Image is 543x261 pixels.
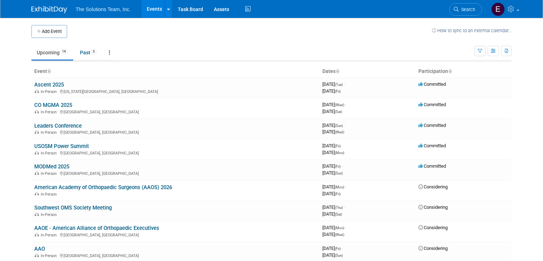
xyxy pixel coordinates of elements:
[35,253,39,257] img: In-Person Event
[335,130,344,134] span: (Wed)
[344,82,345,87] span: -
[34,246,45,252] a: AAO
[35,212,39,216] img: In-Person Event
[322,88,341,94] span: [DATE]
[344,205,345,210] span: -
[41,89,59,94] span: In-Person
[418,163,446,169] span: Committed
[449,3,482,16] a: Search
[76,6,131,12] span: The Solutions Team, Inc.
[335,151,344,155] span: (Mon)
[31,25,67,38] button: Add Event
[35,171,39,175] img: In-Person Event
[322,82,345,87] span: [DATE]
[322,109,342,114] span: [DATE]
[322,129,344,134] span: [DATE]
[335,171,343,175] span: (Sun)
[418,225,448,230] span: Considering
[322,170,343,176] span: [DATE]
[418,184,448,189] span: Considering
[91,49,97,54] span: 3
[322,184,346,189] span: [DATE]
[448,68,452,74] a: Sort by Participation Type
[34,225,159,231] a: AAOE - American Alliance of Orthopaedic Executives
[335,144,341,148] span: (Fri)
[34,129,317,135] div: [GEOGRAPHIC_DATA], [GEOGRAPHIC_DATA]
[342,143,343,148] span: -
[322,102,346,107] span: [DATE]
[41,253,59,258] span: In-Person
[34,184,172,191] a: American Academy of Orthopaedic Surgeons (AAOS) 2026
[432,28,512,33] a: How to sync to an external calendar...
[322,191,341,196] span: [DATE]
[345,102,346,107] span: -
[342,163,343,169] span: -
[31,65,320,78] th: Event
[335,212,342,216] span: (Sat)
[60,49,68,54] span: 14
[34,170,317,176] div: [GEOGRAPHIC_DATA], [GEOGRAPHIC_DATA]
[418,143,446,148] span: Committed
[34,123,82,129] a: Leaders Conference
[344,123,345,128] span: -
[41,233,59,237] span: In-Person
[41,130,59,135] span: In-Person
[47,68,51,74] a: Sort by Event Name
[34,150,317,156] div: [GEOGRAPHIC_DATA], [GEOGRAPHIC_DATA]
[335,103,344,107] span: (Wed)
[491,3,505,16] img: Eli Gooden
[335,185,344,189] span: (Mon)
[322,225,346,230] span: [DATE]
[322,150,344,155] span: [DATE]
[41,151,59,156] span: In-Person
[322,246,343,251] span: [DATE]
[418,246,448,251] span: Considering
[34,163,69,170] a: MODMed 2025
[31,46,73,59] a: Upcoming14
[34,143,89,149] a: USOSM Power Summit
[418,205,448,210] span: Considering
[35,110,39,113] img: In-Person Event
[41,171,59,176] span: In-Person
[35,233,39,236] img: In-Person Event
[34,88,317,94] div: [US_STATE][GEOGRAPHIC_DATA], [GEOGRAPHIC_DATA]
[35,192,39,196] img: In-Person Event
[322,123,345,128] span: [DATE]
[35,151,39,154] img: In-Person Event
[35,89,39,93] img: In-Person Event
[34,232,317,237] div: [GEOGRAPHIC_DATA], [GEOGRAPHIC_DATA]
[41,212,59,217] span: In-Person
[418,102,446,107] span: Committed
[322,211,342,217] span: [DATE]
[31,6,67,13] img: ExhibitDay
[345,225,346,230] span: -
[34,252,317,258] div: [GEOGRAPHIC_DATA], [GEOGRAPHIC_DATA]
[335,192,341,196] span: (Fri)
[459,7,475,12] span: Search
[335,226,344,230] span: (Mon)
[418,123,446,128] span: Committed
[416,65,512,78] th: Participation
[418,82,446,87] span: Committed
[35,130,39,134] img: In-Person Event
[335,164,341,168] span: (Fri)
[335,110,342,114] span: (Sat)
[335,89,341,93] span: (Fri)
[335,253,343,257] span: (Sun)
[342,246,343,251] span: -
[335,233,344,237] span: (Wed)
[345,184,346,189] span: -
[322,232,344,237] span: [DATE]
[335,124,343,128] span: (Sun)
[41,192,59,197] span: In-Person
[34,109,317,114] div: [GEOGRAPHIC_DATA], [GEOGRAPHIC_DATA]
[335,206,343,210] span: (Thu)
[34,102,72,108] a: CO MGMA 2025
[322,205,345,210] span: [DATE]
[41,110,59,114] span: In-Person
[335,83,343,87] span: (Tue)
[322,163,343,169] span: [DATE]
[335,247,341,251] span: (Fri)
[34,205,112,211] a: Southwest OMS Society Meeting
[322,143,343,148] span: [DATE]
